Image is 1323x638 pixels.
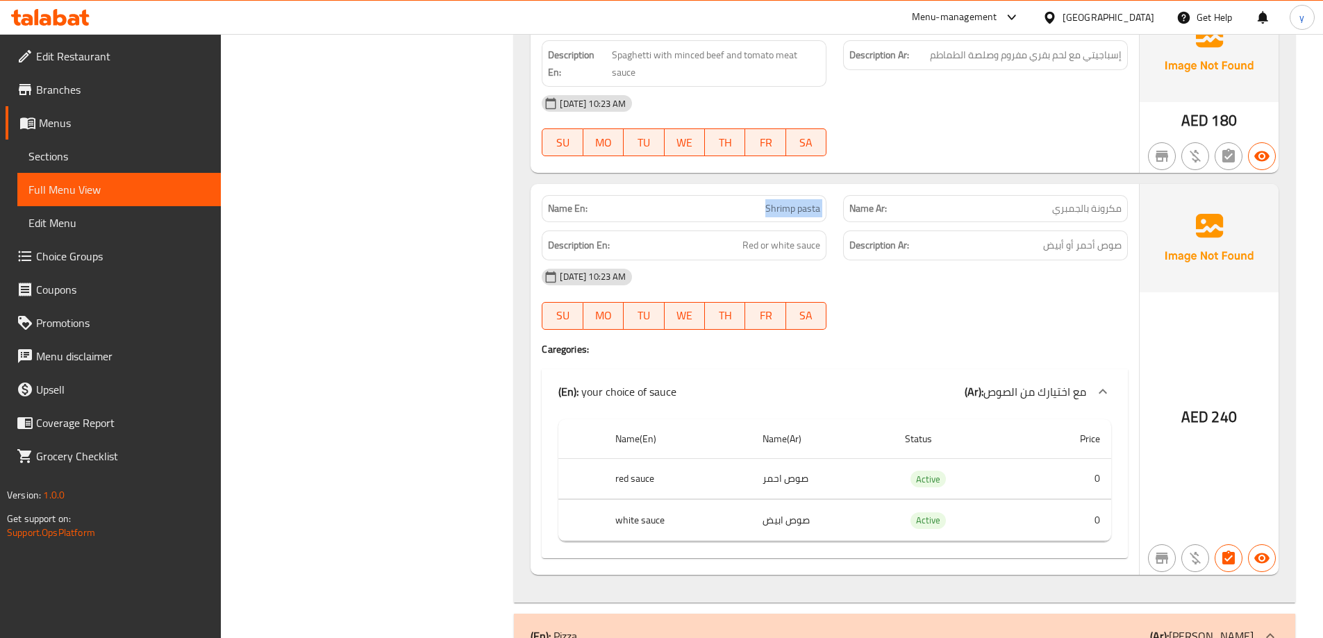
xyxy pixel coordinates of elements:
[1181,403,1208,430] span: AED
[6,73,221,106] a: Branches
[786,128,826,156] button: SA
[751,133,780,153] span: FR
[6,406,221,439] a: Coverage Report
[1181,544,1209,572] button: Purchased item
[670,133,699,153] span: WE
[542,342,1128,356] h4: Caregories:
[849,201,887,216] strong: Name Ar:
[36,414,210,431] span: Coverage Report
[965,381,983,402] b: (Ar):
[6,240,221,273] a: Choice Groups
[558,381,579,402] b: (En):
[542,369,1128,414] div: (En): your choice of sauce(Ar):مع اختيارك من الصوص
[6,273,221,306] a: Coupons
[705,302,745,330] button: TH
[558,419,1111,542] table: choices table
[36,248,210,265] span: Choice Groups
[751,458,895,499] td: صوص احمر
[930,47,1122,64] span: إسباجيتي مع لحم بقري مفروم وصلصة الطماطم
[665,128,705,156] button: WE
[6,439,221,473] a: Grocery Checklist
[629,305,658,326] span: TU
[745,128,785,156] button: FR
[665,302,705,330] button: WE
[583,302,624,330] button: MO
[604,458,751,499] th: red sauce
[548,133,577,153] span: SU
[43,486,65,504] span: 1.0.0
[983,381,1086,402] span: مع اختيارك من الصوص
[589,305,618,326] span: MO
[629,133,658,153] span: TU
[604,500,751,541] th: white sauce
[751,419,895,459] th: Name(Ar)
[792,133,821,153] span: SA
[548,47,609,81] strong: Description En:
[36,48,210,65] span: Edit Restaurant
[1211,403,1236,430] span: 240
[6,306,221,339] a: Promotions
[28,215,210,231] span: Edit Menu
[7,486,41,504] span: Version:
[548,305,577,326] span: SU
[6,373,221,406] a: Upsell
[28,181,210,198] span: Full Menu View
[1024,458,1111,499] td: 0
[910,512,946,528] span: Active
[1024,419,1111,459] th: Price
[6,40,221,73] a: Edit Restaurant
[17,173,221,206] a: Full Menu View
[1063,10,1154,25] div: [GEOGRAPHIC_DATA]
[7,523,95,542] a: Support.OpsPlatform
[670,305,699,326] span: WE
[6,106,221,140] a: Menus
[765,201,820,216] span: Shrimp pasta
[36,81,210,98] span: Branches
[1024,500,1111,541] td: 0
[705,128,745,156] button: TH
[36,348,210,364] span: Menu disclaimer
[1148,142,1176,170] button: Not branch specific item
[1215,544,1242,572] button: Has choices
[849,47,909,64] strong: Description Ar:
[583,128,624,156] button: MO
[786,302,826,330] button: SA
[542,128,583,156] button: SU
[612,47,820,81] span: Spaghetti with minced beef and tomato meat sauce
[624,302,664,330] button: TU
[1215,142,1242,170] button: Not has choices
[792,305,821,326] span: SA
[554,97,631,110] span: [DATE] 10:23 AM
[28,148,210,165] span: Sections
[1052,201,1122,216] span: مكرونة بالجمبري
[548,201,588,216] strong: Name En:
[6,339,221,373] a: Menu disclaimer
[36,448,210,464] span: Grocery Checklist
[912,9,997,26] div: Menu-management
[624,128,664,156] button: TU
[17,140,221,173] a: Sections
[589,133,618,153] span: MO
[910,471,946,487] span: Active
[849,237,909,254] strong: Description Ar:
[36,381,210,398] span: Upsell
[894,419,1024,459] th: Status
[542,302,583,330] button: SU
[751,500,895,541] td: صوص ابيض
[1181,107,1208,134] span: AED
[710,133,740,153] span: TH
[1248,142,1276,170] button: Available
[554,270,631,283] span: [DATE] 10:23 AM
[17,206,221,240] a: Edit Menu
[604,419,751,459] th: Name(En)
[742,237,820,254] span: Red or white sauce
[1248,544,1276,572] button: Available
[710,305,740,326] span: TH
[558,383,676,400] p: your choice of sauce
[751,305,780,326] span: FR
[36,281,210,298] span: Coupons
[1140,184,1279,292] img: Ae5nvW7+0k+MAAAAAElFTkSuQmCC
[7,510,71,528] span: Get support on:
[39,115,210,131] span: Menus
[1043,237,1122,254] span: صوص أحمر أو أبيض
